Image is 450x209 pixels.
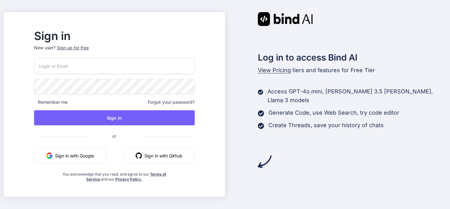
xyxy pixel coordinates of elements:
h2: Log in to access Bind AI [258,51,447,64]
p: Generate Code, use Web Search, try code editor [268,108,399,117]
span: Forgot your password? [148,99,195,105]
span: View Pricing [258,67,291,73]
button: Sign in with Google [34,148,106,163]
button: Sign in with Github [123,148,195,163]
input: Login or Email [34,58,195,74]
span: Remember me [34,99,67,105]
img: arrow [258,155,272,168]
img: google [46,152,52,159]
span: or [87,128,141,144]
p: Create Threads, save your history of chats [268,121,384,130]
a: Terms of Service [86,172,166,182]
div: You acknowledge that you read, and agree to our and our [61,168,168,182]
p: New user? [34,45,195,58]
img: Bind AI logo [258,12,313,26]
p: Access GPT-4o mini, [PERSON_NAME] 3.5 [PERSON_NAME], Llama 3 models [267,87,446,105]
button: Sign In [34,110,195,125]
h2: Sign in [34,31,195,41]
p: tiers and features for Free Tier [258,66,447,75]
img: github [136,152,142,159]
a: Privacy Policy. [115,177,142,182]
div: Sign up for free [57,45,89,51]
